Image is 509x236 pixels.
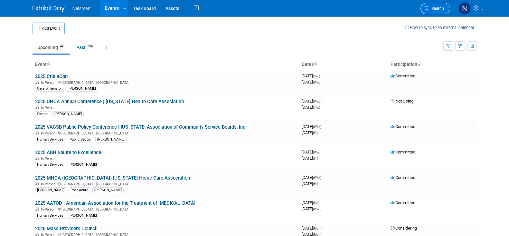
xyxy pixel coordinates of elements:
[322,99,323,103] span: -
[302,156,318,161] span: [DATE]
[302,124,323,129] span: [DATE]
[35,74,68,79] a: 2025 CrisisCon
[313,74,320,78] span: (Sun)
[35,233,39,236] img: In-Person Event
[302,181,318,186] span: [DATE]
[302,74,322,78] span: [DATE]
[35,206,297,211] div: [GEOGRAPHIC_DATA], [GEOGRAPHIC_DATA]
[68,137,93,143] div: Public Sector
[58,44,65,49] span: 49
[52,111,84,117] div: [PERSON_NAME]
[420,3,450,14] a: Search
[322,150,323,154] span: -
[35,175,190,181] a: 2025 MHCA ([GEOGRAPHIC_DATA]) [US_STATE] Home Care Association
[391,175,415,180] span: Committed
[313,106,320,109] span: (Thu)
[35,207,39,211] img: In-Person Event
[322,226,323,231] span: -
[302,206,321,211] span: [DATE]
[417,62,420,67] a: Sort by Participation Type
[314,62,317,67] a: Sort by Start Date
[391,124,415,129] span: Committed
[92,187,124,193] div: [PERSON_NAME]
[69,187,90,193] div: Post Acute
[67,86,98,92] div: [PERSON_NAME]
[41,131,57,135] span: In-Person
[391,226,417,231] span: Considering
[313,176,321,180] span: (Wed)
[388,59,477,70] th: Participation
[35,111,50,117] div: Simple
[35,150,101,155] a: 2025 ABH Salute to Excellence
[35,130,297,135] div: [GEOGRAPHIC_DATA], [GEOGRAPHIC_DATA]
[41,207,57,211] span: In-Person
[391,74,415,78] span: Committed
[35,181,297,186] div: [GEOGRAPHIC_DATA], [GEOGRAPHIC_DATA]
[35,213,65,219] div: Human Services
[302,99,323,103] span: [DATE]
[33,5,65,12] img: ExhibitDay
[35,80,297,85] div: [GEOGRAPHIC_DATA], [GEOGRAPHIC_DATA]
[47,62,50,67] a: Sort by Event Name
[86,44,95,49] span: 329
[95,137,127,143] div: [PERSON_NAME]
[35,187,66,193] div: [PERSON_NAME]
[35,124,247,130] a: 2025 VACSB Public Policy Conference | [US_STATE] Association of Community Service Boards, Inc.
[458,2,471,15] img: Nina Finn
[33,23,65,34] button: Add Event
[320,200,321,205] span: -
[322,175,323,180] span: -
[35,131,39,134] img: In-Person Event
[35,162,65,168] div: Human Services
[313,182,318,186] span: (Fri)
[322,124,323,129] span: -
[313,151,321,154] span: (Wed)
[41,106,57,110] span: In-Person
[35,99,184,104] a: 2025 UHCA Annual Conference | [US_STATE] Health Care Association
[33,59,299,70] th: Event
[299,59,388,70] th: Dates
[321,74,322,78] span: -
[35,106,39,109] img: In-Person Event
[302,150,323,154] span: [DATE]
[391,200,415,205] span: Committed
[429,6,444,11] span: Search
[35,81,39,84] img: In-Person Event
[35,137,65,143] div: Human Services
[405,25,477,30] a: How to sync to an external calendar...
[313,201,319,205] span: (Sat)
[35,200,195,206] a: 2025 AATOD | American Association for the Treatment of [MEDICAL_DATA]
[35,157,39,160] img: In-Person Event
[35,182,39,185] img: In-Person Event
[302,80,321,84] span: [DATE]
[302,105,320,110] span: [DATE]
[68,162,99,168] div: [PERSON_NAME]
[302,200,321,205] span: [DATE]
[302,175,323,180] span: [DATE]
[302,130,318,135] span: [DATE]
[41,157,57,161] span: In-Person
[313,227,321,230] span: (Mon)
[391,150,415,154] span: Committed
[33,41,70,54] a: Upcoming49
[72,6,91,11] span: Netsmart
[302,226,323,231] span: [DATE]
[391,99,413,103] span: Not Going
[41,81,57,85] span: In-Person
[313,81,321,84] span: (Wed)
[35,86,64,92] div: Care Dimension
[313,100,321,103] span: (Wed)
[41,182,57,186] span: In-Person
[313,131,318,135] span: (Fri)
[313,207,321,211] span: (Wed)
[35,226,98,231] a: 2025 Mass Providers Council
[71,41,99,54] a: Past329
[313,125,321,129] span: (Wed)
[68,213,99,219] div: [PERSON_NAME]
[313,157,318,160] span: (Fri)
